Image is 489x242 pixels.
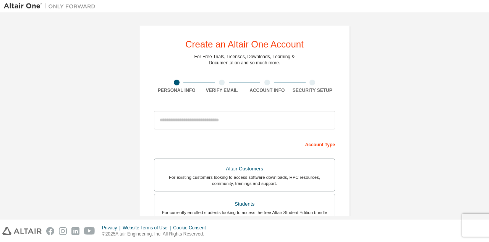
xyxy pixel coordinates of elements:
[46,227,54,235] img: facebook.svg
[71,227,79,235] img: linkedin.svg
[154,138,335,150] div: Account Type
[185,40,304,49] div: Create an Altair One Account
[4,2,99,10] img: Altair One
[102,225,123,231] div: Privacy
[159,174,330,186] div: For existing customers looking to access software downloads, HPC resources, community, trainings ...
[244,87,290,93] div: Account Info
[194,54,295,66] div: For Free Trials, Licenses, Downloads, Learning & Documentation and so much more.
[154,87,199,93] div: Personal Info
[199,87,245,93] div: Verify Email
[159,199,330,209] div: Students
[159,164,330,174] div: Altair Customers
[290,87,335,93] div: Security Setup
[159,209,330,222] div: For currently enrolled students looking to access the free Altair Student Edition bundle and all ...
[123,225,173,231] div: Website Terms of Use
[102,231,210,237] p: © 2025 Altair Engineering, Inc. All Rights Reserved.
[59,227,67,235] img: instagram.svg
[2,227,42,235] img: altair_logo.svg
[173,225,210,231] div: Cookie Consent
[84,227,95,235] img: youtube.svg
